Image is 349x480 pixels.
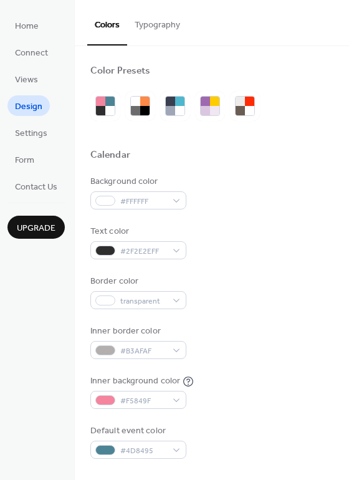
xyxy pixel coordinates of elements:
[7,69,45,89] a: Views
[15,100,42,113] span: Design
[7,15,46,36] a: Home
[120,345,166,358] span: #B3AFAF
[120,245,166,258] span: #2F2E2EFF
[120,195,166,208] span: #FFFFFF
[7,122,55,143] a: Settings
[90,425,184,438] div: Default event color
[90,375,180,388] div: Inner background color
[90,275,184,288] div: Border color
[15,181,57,194] span: Contact Us
[15,20,39,33] span: Home
[120,295,166,308] span: transparent
[90,325,184,338] div: Inner border color
[7,176,65,196] a: Contact Us
[7,149,42,170] a: Form
[7,42,55,62] a: Connect
[90,175,184,188] div: Background color
[90,225,184,238] div: Text color
[17,222,55,235] span: Upgrade
[7,216,65,239] button: Upgrade
[90,65,150,78] div: Color Presets
[15,47,48,60] span: Connect
[7,95,50,116] a: Design
[90,149,130,162] div: Calendar
[15,154,34,167] span: Form
[120,395,166,408] span: #F5849F
[120,444,166,458] span: #4D8495
[15,74,38,87] span: Views
[15,127,47,140] span: Settings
